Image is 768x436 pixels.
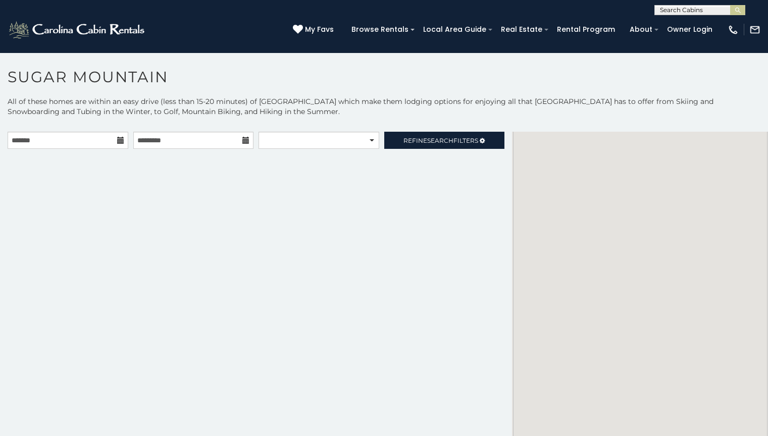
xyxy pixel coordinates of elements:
span: Search [427,137,453,144]
a: My Favs [293,24,336,35]
a: Rental Program [552,22,620,37]
a: Local Area Guide [418,22,491,37]
a: About [625,22,657,37]
span: Refine Filters [403,137,478,144]
a: Owner Login [662,22,718,37]
img: phone-regular-white.png [728,24,739,35]
img: White-1-2.png [8,20,147,40]
a: RefineSearchFilters [384,132,505,149]
a: Browse Rentals [346,22,414,37]
a: Real Estate [496,22,547,37]
span: My Favs [305,24,334,35]
img: mail-regular-white.png [749,24,760,35]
